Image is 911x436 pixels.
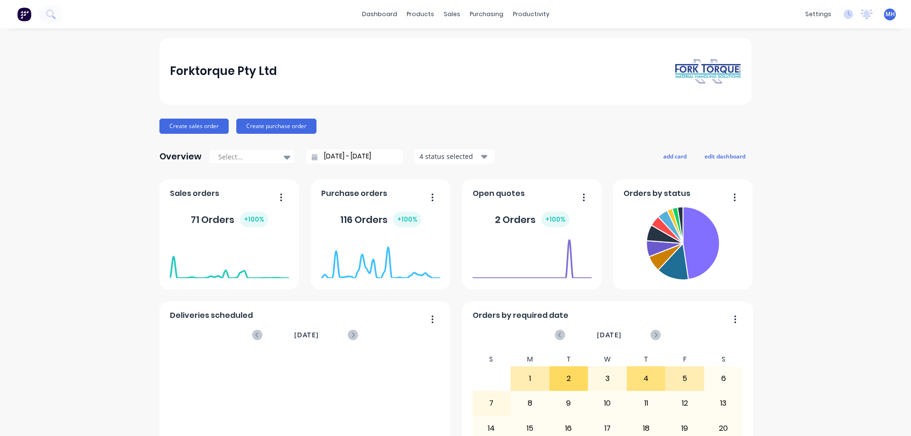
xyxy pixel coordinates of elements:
[402,7,439,21] div: products
[550,391,588,415] div: 9
[419,151,479,161] div: 4 status selected
[550,367,588,390] div: 2
[597,330,622,340] span: [DATE]
[627,353,666,366] div: T
[473,188,525,199] span: Open quotes
[236,119,316,134] button: Create purchase order
[472,353,511,366] div: S
[588,353,627,366] div: W
[666,367,704,390] div: 5
[675,58,741,84] img: Forktorque Pty Ltd
[321,188,387,199] span: Purchase orders
[159,147,202,166] div: Overview
[465,7,508,21] div: purchasing
[657,150,693,162] button: add card
[623,188,690,199] span: Orders by status
[511,391,549,415] div: 8
[191,212,268,227] div: 71 Orders
[511,353,549,366] div: M
[705,391,743,415] div: 13
[357,7,402,21] a: dashboard
[414,149,495,164] button: 4 status selected
[17,7,31,21] img: Factory
[340,212,421,227] div: 116 Orders
[170,188,219,199] span: Sales orders
[665,353,704,366] div: F
[627,391,665,415] div: 11
[240,212,268,227] div: + 100 %
[511,367,549,390] div: 1
[541,212,569,227] div: + 100 %
[170,62,277,81] div: Forktorque Pty Ltd
[159,119,229,134] button: Create sales order
[393,212,421,227] div: + 100 %
[588,367,626,390] div: 3
[885,10,895,19] span: MH
[666,391,704,415] div: 12
[705,367,743,390] div: 6
[698,150,752,162] button: edit dashboard
[704,353,743,366] div: S
[627,367,665,390] div: 4
[549,353,588,366] div: T
[294,330,319,340] span: [DATE]
[473,391,511,415] div: 7
[800,7,836,21] div: settings
[439,7,465,21] div: sales
[508,7,554,21] div: productivity
[588,391,626,415] div: 10
[495,212,569,227] div: 2 Orders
